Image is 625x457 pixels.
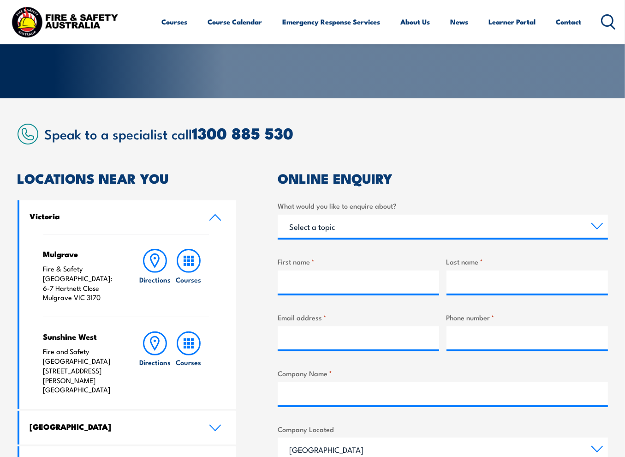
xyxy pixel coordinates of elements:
[43,264,120,302] p: Fire & Safety [GEOGRAPHIC_DATA]: 6-7 Hartnett Close Mulgrave VIC 3170
[139,275,171,284] h6: Directions
[19,411,236,445] a: [GEOGRAPHIC_DATA]
[30,421,195,432] h4: [GEOGRAPHIC_DATA]
[30,211,195,221] h4: Victoria
[19,200,236,234] a: Victoria
[208,11,262,33] a: Course Calendar
[278,172,608,184] h2: ONLINE ENQUIRY
[43,331,120,342] h4: Sunshine West
[451,11,469,33] a: News
[162,11,188,33] a: Courses
[556,11,582,33] a: Contact
[176,275,201,284] h6: Courses
[278,312,439,323] label: Email address
[446,256,608,267] label: Last name
[138,331,172,395] a: Directions
[172,249,205,302] a: Courses
[138,249,172,302] a: Directions
[278,256,439,267] label: First name
[489,11,536,33] a: Learner Portal
[278,424,608,434] label: Company Located
[45,125,608,142] h2: Speak to a specialist call
[176,357,201,367] h6: Courses
[278,200,608,211] label: What would you like to enquire about?
[43,249,120,259] h4: Mulgrave
[192,120,294,145] a: 1300 885 530
[446,312,608,323] label: Phone number
[283,11,381,33] a: Emergency Response Services
[139,357,171,367] h6: Directions
[278,368,608,379] label: Company Name
[18,172,236,184] h2: LOCATIONS NEAR YOU
[172,331,205,395] a: Courses
[401,11,430,33] a: About Us
[43,347,120,395] p: Fire and Safety [GEOGRAPHIC_DATA] [STREET_ADDRESS][PERSON_NAME] [GEOGRAPHIC_DATA]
